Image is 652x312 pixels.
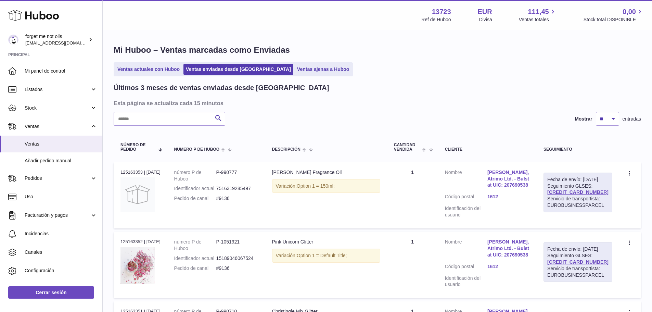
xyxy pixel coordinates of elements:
[115,64,182,75] a: Ventas actuales con Huboo
[445,275,487,288] dt: Identificación del usuario
[387,232,438,298] td: 1
[216,185,258,192] dd: 7516319285497
[25,68,97,74] span: Mi panel de control
[174,239,216,252] dt: número P de Huboo
[8,286,94,299] a: Cerrar sesión
[547,246,609,252] div: Fecha de envío: [DATE]
[25,123,90,130] span: Ventas
[297,183,335,189] span: Option 1 = 150ml;
[487,169,530,189] a: [PERSON_NAME], Atrimo Ltd. - Bulstat UIC: 207690538
[174,255,216,262] dt: Identificador actual
[25,105,90,111] span: Stock
[25,230,97,237] span: Incidencias
[216,265,258,272] dd: #9136
[216,195,258,202] dd: #9136
[272,169,380,176] div: [PERSON_NAME] Fragrance Oil
[114,99,639,107] h3: Esta página se actualiza cada 15 minutos
[120,177,155,212] img: no-photo.jpg
[25,158,97,164] span: Añadir pedido manual
[575,116,592,122] label: Mostrar
[421,16,451,23] div: Ref de Huboo
[544,147,612,152] div: Seguimiento
[584,7,644,23] a: 0,00 Stock total DISPONIBLE
[487,239,530,258] a: [PERSON_NAME], Atrimo Ltd. - Bulstat UIC: 207690538
[478,7,492,16] strong: EUR
[547,189,609,195] a: [CREDIT_CARD_NUMBER]
[120,143,154,152] span: Número de pedido
[297,253,347,258] span: Option 1 = Default Title;
[120,239,161,245] div: 125163352 | [DATE]
[272,239,380,245] div: Pink Unicorn Glitter
[25,40,101,46] span: [EMAIL_ADDRESS][DOMAIN_NAME]
[25,141,97,147] span: Ventas
[528,7,549,16] span: 111,45
[445,205,487,218] dt: Identificación del usuario
[445,169,487,190] dt: Nombre
[174,169,216,182] dt: número P de Huboo
[25,33,87,46] div: forget me not oils
[272,179,380,193] div: Variación:
[547,196,609,209] div: Servicio de transportista: EUROBUSINESSPARCEL
[547,176,609,183] div: Fecha de envío: [DATE]
[479,16,492,23] div: Divisa
[174,265,216,272] dt: Pedido de canal
[25,175,90,182] span: Pedidos
[623,7,636,16] span: 0,00
[445,263,487,272] dt: Código postal
[272,249,380,263] div: Variación:
[432,7,451,16] strong: 13723
[445,194,487,202] dt: Código postal
[114,83,329,92] h2: Últimos 3 meses de ventas enviadas desde [GEOGRAPHIC_DATA]
[547,259,609,265] a: [CREDIT_CARD_NUMBER]
[216,169,258,182] dd: P-990777
[25,86,90,93] span: Listados
[544,173,612,212] div: Seguimiento GLSES:
[120,169,161,175] div: 125163353 | [DATE]
[25,194,97,200] span: Uso
[272,147,301,152] span: Descripción
[519,16,557,23] span: Ventas totales
[519,7,557,23] a: 111,45 Ventas totales
[387,162,438,228] td: 1
[584,16,644,23] span: Stock total DISPONIBLE
[623,116,641,122] span: entradas
[394,143,421,152] span: Cantidad vendida
[174,185,216,192] dt: Identificador actual
[183,64,293,75] a: Ventas enviadas desde [GEOGRAPHIC_DATA]
[174,195,216,202] dt: Pedido de canal
[25,212,90,219] span: Facturación y pagos
[8,35,18,45] img: internalAdmin-13723@internal.huboo.com
[216,255,258,262] dd: 15189046067524
[445,147,530,152] div: Cliente
[120,247,155,284] img: Pinkunicorn.png
[174,147,219,152] span: número P de Huboo
[487,194,530,200] a: 1612
[25,267,97,274] span: Configuración
[25,249,97,255] span: Canales
[114,45,641,55] h1: Mi Huboo – Ventas marcadas como Enviadas
[295,64,352,75] a: Ventas ajenas a Huboo
[216,239,258,252] dd: P-1051921
[544,242,612,282] div: Seguimiento GLSES:
[487,263,530,270] a: 1612
[445,239,487,260] dt: Nombre
[547,265,609,278] div: Servicio de transportista: EUROBUSINESSPARCEL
